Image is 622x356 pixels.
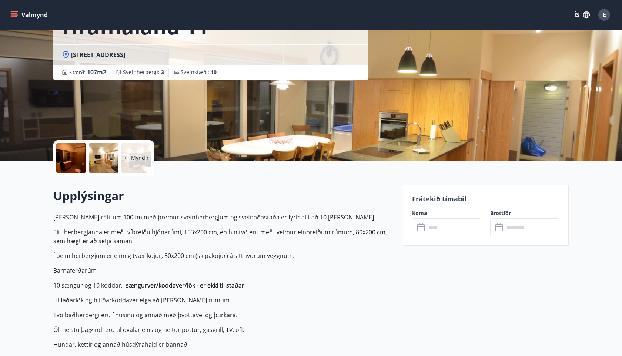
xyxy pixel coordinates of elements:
p: 10 sængur og 10 koddar, - [53,281,394,290]
button: E [595,6,613,24]
label: Brottför [490,209,559,217]
span: 3 [161,68,164,75]
p: Eitt herbergjanna er með tvíbreiðu hjónarúmi, 153x200 cm, en hin tvö eru með tveimur einbreiðum r... [53,228,394,245]
p: Öll helstu þægindi eru til dvalar eins og heitur pottur, gasgrill, TV, ofl. [53,325,394,334]
span: Svefnherbergi : [123,68,164,76]
label: Koma [412,209,481,217]
span: [STREET_ADDRESS] [71,51,125,59]
p: +1 Myndir [124,154,149,162]
button: ÍS [570,8,594,21]
p: Hlífaðarlök og hlífðarkoddaver eiga að [PERSON_NAME] rúmum. [53,296,394,305]
p: Hundar, kettir og annað húsdýrahald er bannað. [53,340,394,349]
span: Stærð : [70,68,106,77]
span: 107 m2 [87,68,106,76]
p: Í þeim herbergjum er einnig tvær kojur, 80x200 cm (skipakojur) á sitthvorum veggnum. [53,251,394,260]
button: menu [9,8,51,21]
span: Svefnstæði : [181,68,217,76]
p: Frátekið tímabil [412,194,559,204]
strong: sængurver/koddaver/lök - er ekki til staðar [126,281,244,289]
span: E [603,11,606,19]
h2: Upplýsingar [53,188,394,204]
p: Barnaferðarúm [53,266,394,275]
span: 10 [211,68,217,75]
p: Tvö baðherbergi eru í húsinu og annað með þvottavél og þurkara. [53,310,394,319]
p: [PERSON_NAME] rétt um 100 fm með þremur svefnherbergjum og svefnaðastaða er fyrir allt að 10 [PER... [53,213,394,222]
